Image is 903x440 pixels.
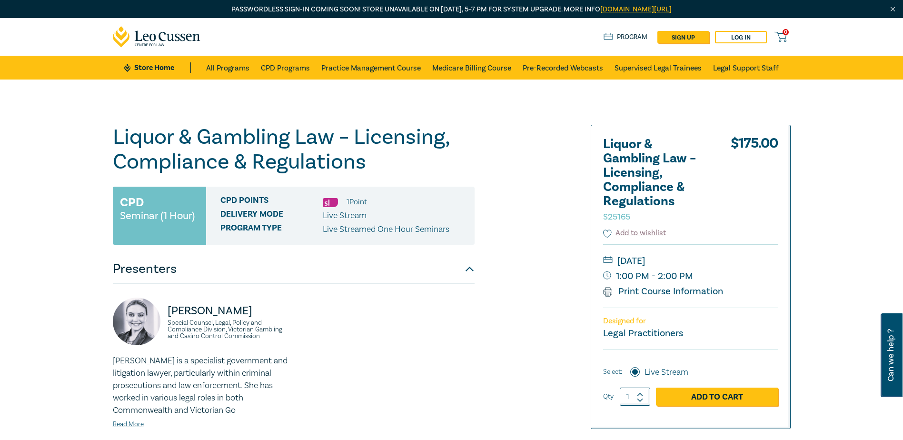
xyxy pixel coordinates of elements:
[523,56,603,80] a: Pre-Recorded Webcasts
[321,56,421,80] a: Practice Management Course
[603,317,778,326] p: Designed for
[113,298,160,345] img: https://s3.ap-southeast-2.amazonaws.com/leo-cussen-store-production-content/Contacts/Samantha%20P...
[120,211,195,220] small: Seminar (1 Hour)
[603,285,724,298] a: Print Course Information
[886,319,895,391] span: Can we help ?
[603,327,683,340] small: Legal Practitioners
[220,223,323,236] span: Program type
[656,388,778,406] a: Add to Cart
[323,198,338,207] img: Substantive Law
[889,5,897,13] img: Close
[220,210,323,222] span: Delivery Mode
[645,366,688,379] label: Live Stream
[603,228,666,239] button: Add to wishlist
[603,269,778,284] small: 1:00 PM - 2:00 PM
[347,196,367,208] li: 1 Point
[603,367,622,377] span: Select:
[113,4,791,15] p: Passwordless sign-in coming soon! Store unavailable on [DATE], 5–7 PM for system upgrade. More info
[323,210,367,221] span: Live Stream
[168,303,288,319] p: [PERSON_NAME]
[206,56,249,80] a: All Programs
[113,355,288,417] p: [PERSON_NAME] is a specialist government and litigation lawyer, particularly within criminal pros...
[657,31,709,43] a: sign up
[615,56,702,80] a: Supervised Legal Trainees
[323,223,449,236] p: Live Streamed One Hour Seminars
[731,137,778,228] div: $ 175.00
[783,29,789,35] span: 0
[124,62,190,73] a: Store Home
[261,56,310,80] a: CPD Programs
[620,388,650,406] input: 1
[432,56,511,80] a: Medicare Billing Course
[713,56,779,80] a: Legal Support Staff
[113,420,144,429] a: Read More
[600,5,672,14] a: [DOMAIN_NAME][URL]
[603,137,708,223] h2: Liquor & Gambling Law – Licensing, Compliance & Regulations
[168,320,288,340] small: Special Counsel, Legal, Policy and Compliance Division, Victorian Gambling and Casino Control Com...
[604,32,648,42] a: Program
[220,196,323,208] span: CPD Points
[603,211,630,222] small: S25165
[113,125,475,174] h1: Liquor & Gambling Law – Licensing, Compliance & Regulations
[120,194,144,211] h3: CPD
[603,253,778,269] small: [DATE]
[715,31,767,43] a: Log in
[113,255,475,283] button: Presenters
[603,391,614,402] label: Qty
